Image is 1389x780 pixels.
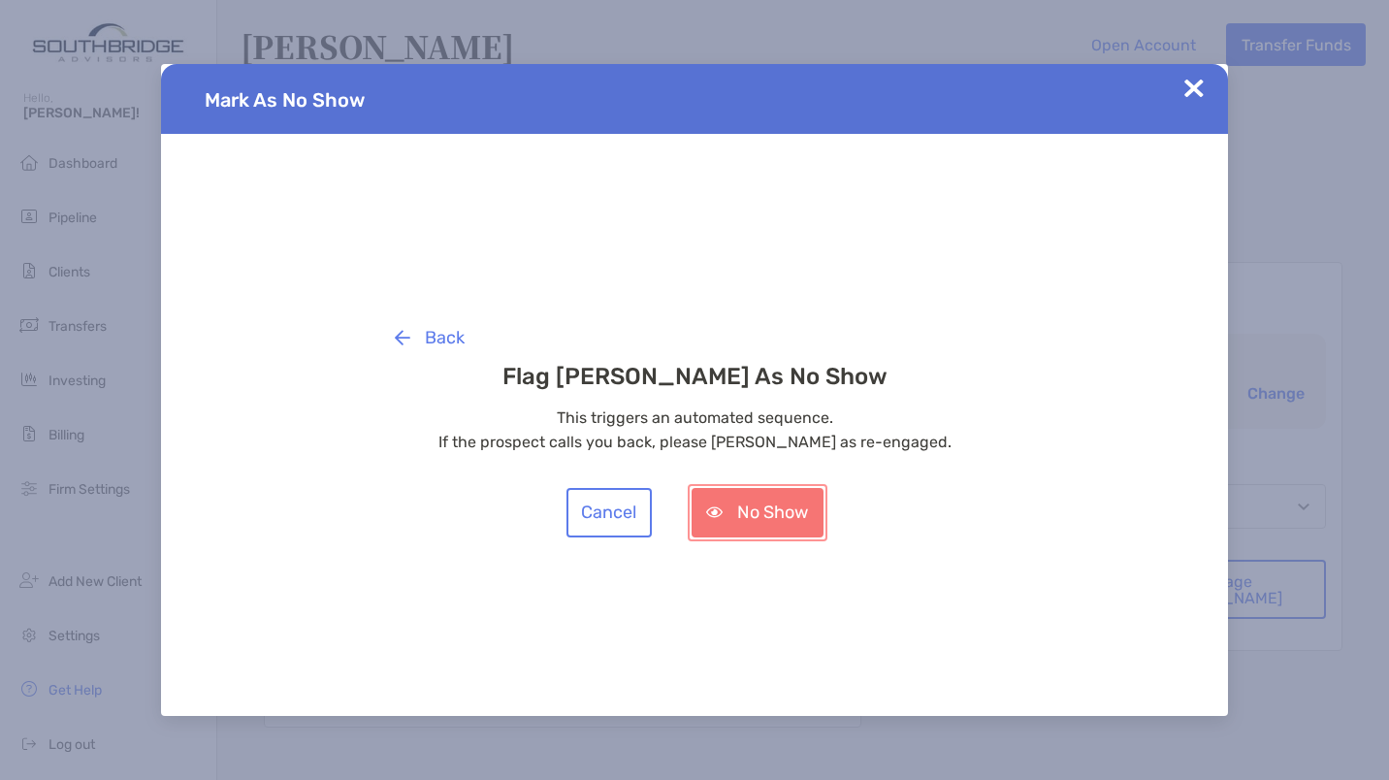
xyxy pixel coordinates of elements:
button: Cancel [566,488,652,537]
img: button icon [395,330,410,345]
img: Close Updates Zoe [1184,79,1204,98]
span: Mark As No Show [205,88,365,112]
button: Back [379,313,479,363]
h3: Flag [PERSON_NAME] As No Show [379,363,1010,390]
button: No Show [692,488,824,537]
p: If the prospect calls you back, please [PERSON_NAME] as re-engaged. [379,430,1010,454]
p: This triggers an automated sequence. [379,406,1010,430]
